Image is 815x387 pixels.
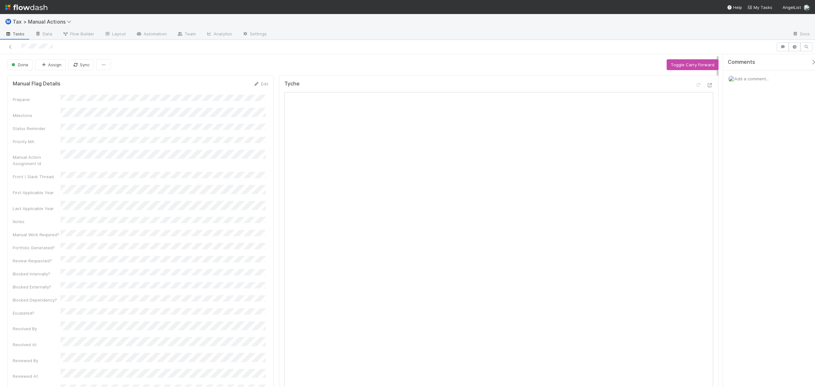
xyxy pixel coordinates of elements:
[13,173,60,180] div: Front / Slack Thread
[201,29,237,40] a: Analytics
[783,5,801,10] span: AngelList
[237,29,272,40] a: Settings
[747,4,772,11] a: My Tasks
[131,29,172,40] a: Automation
[5,19,11,24] span: Ⓜ️
[728,59,755,65] span: Comments
[57,29,99,40] a: Flow Builder
[804,4,810,11] img: avatar_d45d11ee-0024-4901-936f-9df0a9cc3b4e.png
[13,112,60,119] div: Milestone
[787,29,815,40] a: Docs
[13,138,60,145] div: Priority MA
[13,205,60,212] div: Last Applicable Year
[13,258,60,264] div: Review Requested?
[172,29,201,40] a: Team
[13,125,60,132] div: Status Reminder
[284,81,300,87] h5: Tyche
[734,76,769,81] span: Add a comment...
[13,373,60,379] div: Reviewed At
[13,189,60,196] div: First Applicable Year
[13,341,60,348] div: Resolved At
[13,357,60,364] div: Reviewed By
[13,297,60,303] div: Blocked Dependency?
[13,81,60,87] h5: Manual Flag Details
[5,31,25,37] span: Tasks
[99,29,131,40] a: Layout
[62,31,94,37] span: Flow Builder
[667,59,719,70] button: Toggle Carry Forward
[253,81,268,86] a: Edit
[728,76,734,82] img: avatar_d45d11ee-0024-4901-936f-9df0a9cc3b4e.png
[13,271,60,277] div: Blocked Internally?
[727,4,742,11] div: Help
[13,325,60,332] div: Resolved By
[747,5,772,10] span: My Tasks
[13,96,60,103] div: Preparer
[13,154,60,167] div: Manual Action Assignment Id
[13,284,60,290] div: Blocked Externally?
[68,59,94,70] button: Sync
[13,310,60,316] div: Escalated?
[30,29,57,40] a: Data
[13,18,74,25] span: Tax > Manual Actions
[13,218,60,225] div: Notes
[5,2,47,13] img: logo-inverted-e16ddd16eac7371096b0.svg
[13,231,60,238] div: Manual Work Required?
[35,59,66,70] button: Assign
[13,245,60,251] div: Portfolio Generated?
